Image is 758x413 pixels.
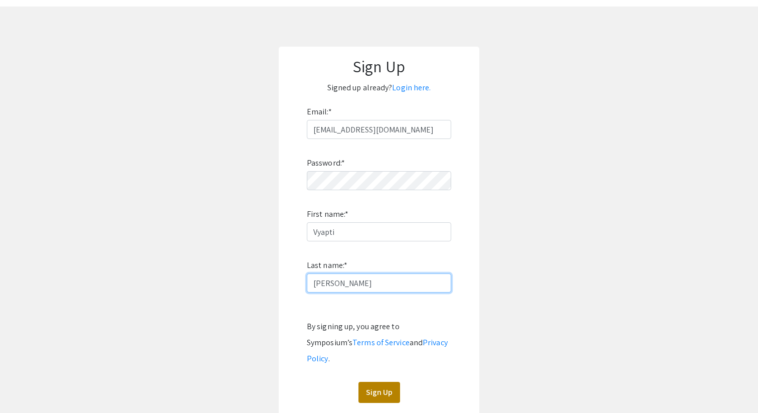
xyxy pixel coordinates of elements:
iframe: Chat [8,368,43,405]
h1: Sign Up [289,57,469,76]
p: Signed up already? [289,80,469,96]
label: Email: [307,104,332,120]
a: Login here. [392,82,431,93]
a: Terms of Service [352,337,410,348]
label: Last name: [307,257,347,273]
a: Privacy Policy [307,337,448,364]
button: Sign Up [358,382,400,403]
label: First name: [307,206,348,222]
div: By signing up, you agree to Symposium’s and . [307,319,451,367]
label: Password: [307,155,345,171]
